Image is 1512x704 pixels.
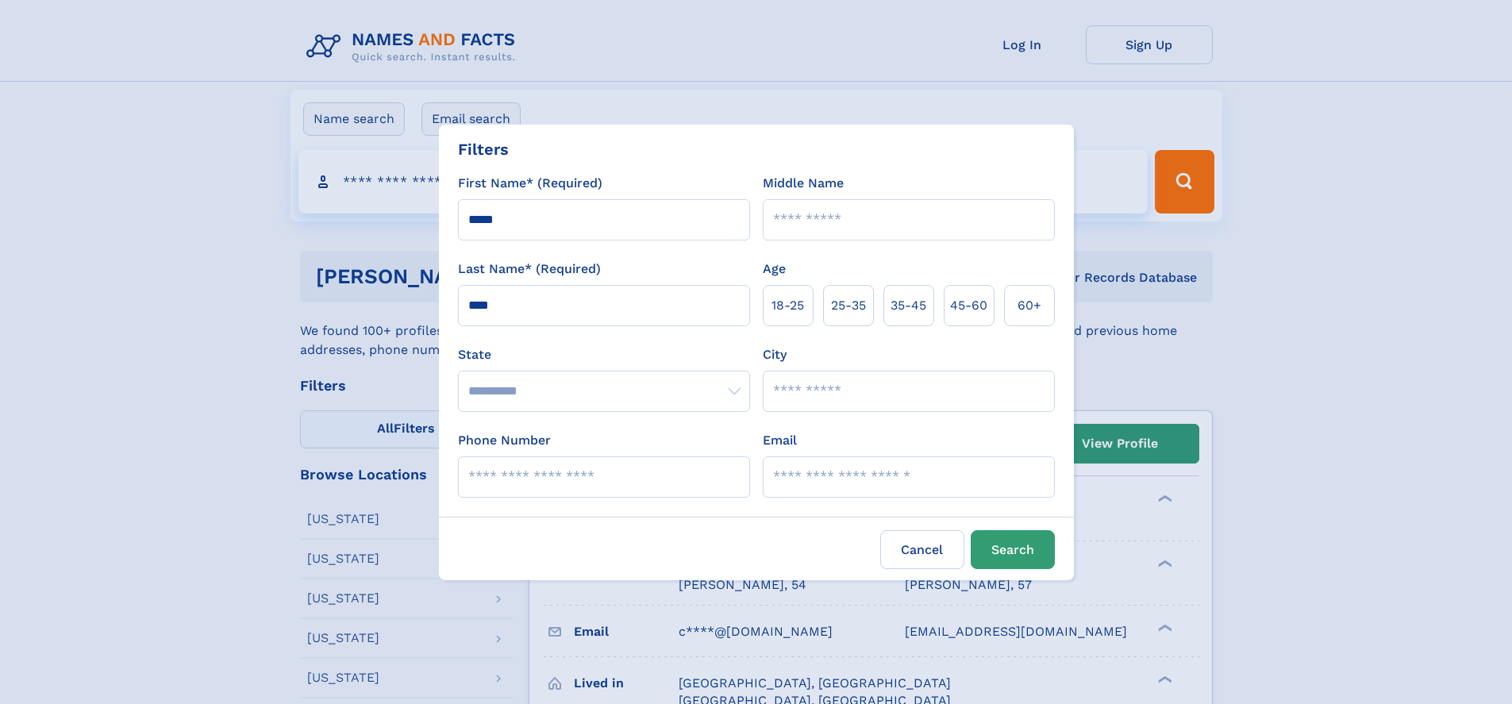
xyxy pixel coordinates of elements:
div: Filters [458,137,509,161]
span: 35‑45 [891,296,926,315]
label: State [458,345,750,364]
span: 60+ [1018,296,1041,315]
label: Age [763,260,786,279]
label: City [763,345,787,364]
button: Search [971,530,1055,569]
span: 18‑25 [771,296,804,315]
label: Middle Name [763,174,844,193]
span: 45‑60 [950,296,987,315]
label: Last Name* (Required) [458,260,601,279]
label: Email [763,431,797,450]
label: First Name* (Required) [458,174,602,193]
label: Cancel [880,530,964,569]
span: 25‑35 [831,296,866,315]
label: Phone Number [458,431,551,450]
